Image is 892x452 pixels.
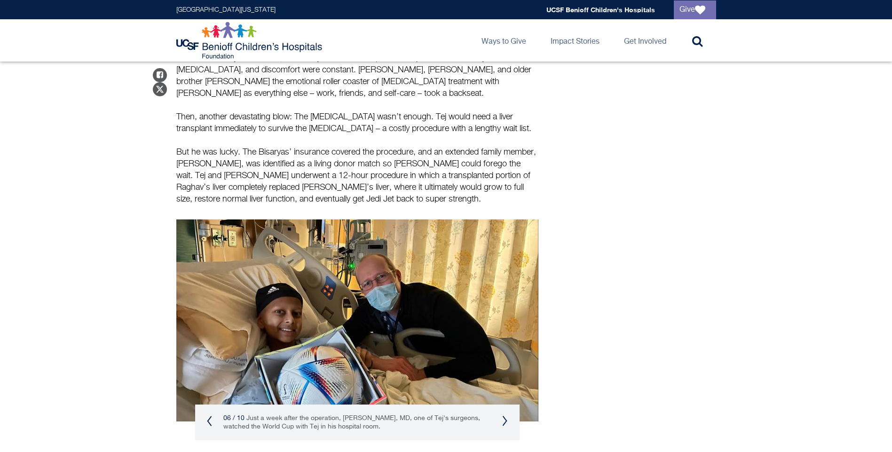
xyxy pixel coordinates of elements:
[546,6,655,14] a: UCSF Benioff Children's Hospitals
[176,22,324,59] img: Logo for UCSF Benioff Children's Hospitals Foundation
[223,415,480,430] small: Just a week after the operation, [PERSON_NAME], MD, one of Tej's surgeons, watched the World Cup ...
[502,415,508,427] button: Next
[616,19,674,62] a: Get Involved
[176,111,538,135] p: Then, another devastating blow: The [MEDICAL_DATA] wasn’t enough. Tej would need a liver transpla...
[674,0,716,19] a: Give
[207,415,213,427] button: Previous
[176,41,538,100] p: Yet even with so much support from the UCSF staff, as well as flexible employers, and an active n...
[543,19,607,62] a: Impact Stories
[223,415,245,421] span: 06 / 10
[176,7,276,13] a: [GEOGRAPHIC_DATA][US_STATE]
[474,19,534,62] a: Ways to Give
[176,147,538,205] p: But he was lucky. The Bisaryas’ insurance covered the procedure, and an extended family member, [...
